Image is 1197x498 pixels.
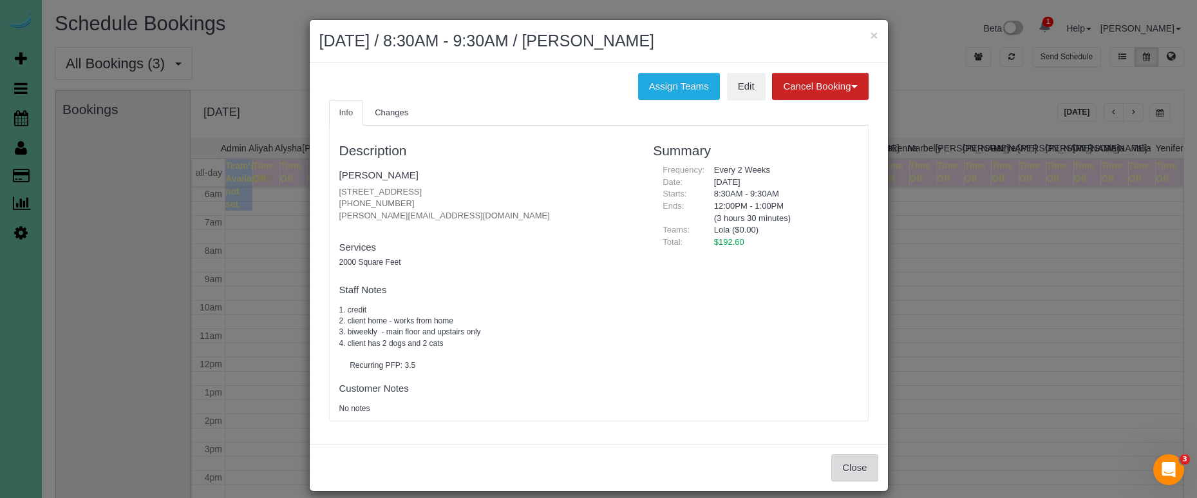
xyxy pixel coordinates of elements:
h2: [DATE] / 8:30AM - 9:30AM / [PERSON_NAME] [319,30,878,53]
p: [STREET_ADDRESS] [PHONE_NUMBER] [PERSON_NAME][EMAIL_ADDRESS][DOMAIN_NAME] [339,186,634,222]
li: Lola ($0.00) [714,224,849,236]
span: Ends: [663,201,684,211]
div: 8:30AM - 9:30AM [704,188,858,200]
button: Cancel Booking [772,73,868,100]
pre: 1. credit 2. client home - works from home 3. biweekly - main floor and upstairs only 4. client h... [339,305,634,371]
a: [PERSON_NAME] [339,169,419,180]
span: 3 [1180,454,1190,464]
span: Teams: [663,225,690,235]
div: 12:00PM - 1:00PM (3 hours 30 minutes) [704,200,858,224]
a: Changes [364,100,419,126]
a: Info [329,100,364,126]
span: Total: [663,237,683,247]
span: Starts: [663,189,687,198]
button: × [870,28,878,42]
span: Frequency: [663,165,704,175]
span: Date: [663,177,683,187]
h3: Summary [653,143,858,158]
a: Edit [727,73,766,100]
span: Info [339,108,353,117]
h4: Customer Notes [339,383,634,394]
span: $192.60 [714,237,744,247]
h4: Services [339,242,634,253]
h4: Staff Notes [339,285,634,296]
button: Close [831,454,878,481]
h3: Description [339,143,634,158]
iframe: Intercom live chat [1153,454,1184,485]
pre: No notes [339,403,634,414]
div: [DATE] [704,177,858,189]
button: Assign Teams [638,73,720,100]
span: Changes [375,108,408,117]
div: Every 2 Weeks [704,164,858,177]
h5: 2000 Square Feet [339,258,634,267]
